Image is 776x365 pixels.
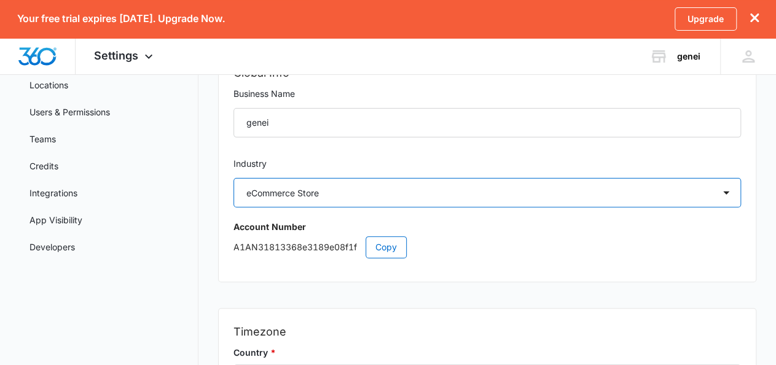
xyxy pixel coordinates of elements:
[233,323,742,340] h2: Timezone
[375,240,397,254] span: Copy
[29,133,56,145] a: Teams
[233,157,742,171] label: Industry
[29,240,75,253] a: Developers
[233,221,306,232] strong: Account Number
[29,186,77,199] a: Integrations
[233,236,742,258] p: A1AN31813368e3189e08f1f
[17,13,225,25] p: Your free trial expires [DATE]. Upgrade Now.
[94,49,138,62] span: Settings
[677,52,700,61] div: account name
[29,213,82,226] a: App Visibility
[76,38,174,74] div: Settings
[675,7,737,31] a: Upgrade
[29,106,110,118] a: Users & Permissions
[233,346,742,359] label: Country
[29,159,58,172] a: Credits
[366,236,407,258] button: Copy
[233,87,742,101] label: Business Name
[750,13,759,25] button: dismiss this dialog
[29,79,68,91] a: Locations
